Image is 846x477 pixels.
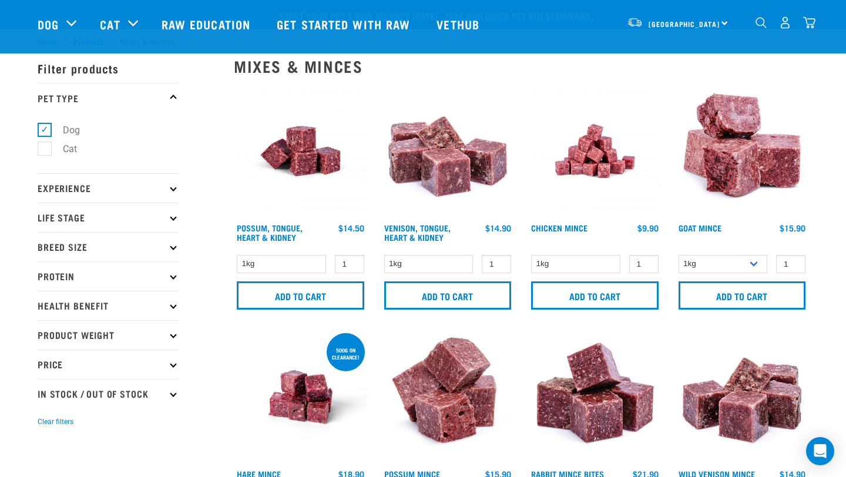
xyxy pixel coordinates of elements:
img: 1077 Wild Goat Mince 01 [676,85,809,218]
input: Add to cart [237,281,364,310]
a: Raw Education [150,1,265,48]
a: Goat Mince [679,226,721,230]
a: Get started with Raw [265,1,425,48]
input: Add to cart [384,281,512,310]
p: Life Stage [38,203,179,232]
img: home-icon@2x.png [803,16,815,29]
p: Experience [38,173,179,203]
img: Pile Of Cubed Wild Venison Mince For Pets [676,331,809,464]
input: 1 [335,255,364,273]
p: Protein [38,261,179,291]
div: $14.50 [338,223,364,233]
a: Cat [100,15,120,33]
img: Possum Tongue Heart Kidney 1682 [234,85,367,218]
div: $9.90 [637,223,659,233]
h2: Mixes & Minces [234,57,808,75]
a: Possum, Tongue, Heart & Kidney [237,226,303,239]
input: 1 [629,255,659,273]
div: Open Intercom Messenger [806,437,834,465]
p: Product Weight [38,320,179,350]
button: Clear filters [38,416,73,427]
p: Filter products [38,53,179,83]
img: user.png [779,16,791,29]
label: Cat [44,142,82,156]
p: Breed Size [38,232,179,261]
p: Health Benefit [38,291,179,320]
img: van-moving.png [627,17,643,28]
div: $15.90 [780,223,805,233]
span: [GEOGRAPHIC_DATA] [649,22,720,26]
a: Vethub [425,1,494,48]
p: Pet Type [38,83,179,112]
p: Price [38,350,179,379]
p: In Stock / Out Of Stock [38,379,179,408]
a: Hare Mince [237,472,281,476]
img: Whole Minced Rabbit Cubes 01 [528,331,662,464]
img: home-icon-1@2x.png [756,17,767,28]
div: $14.90 [485,223,511,233]
div: 500g on clearance! [327,341,365,366]
a: Dog [38,15,59,33]
input: 1 [482,255,511,273]
a: Possum Mince [384,472,440,476]
label: Dog [44,123,85,137]
a: Rabbit Mince Bites [531,472,604,476]
input: Add to cart [531,281,659,310]
img: 1102 Possum Mince 01 [381,331,515,464]
img: Raw Essentials Hare Mince Raw Bites For Cats & Dogs [234,331,367,464]
img: Chicken M Ince 1613 [528,85,662,218]
input: Add to cart [679,281,806,310]
a: Chicken Mince [531,226,587,230]
img: Pile Of Cubed Venison Tongue Mix For Pets [381,85,515,218]
input: 1 [776,255,805,273]
a: Venison, Tongue, Heart & Kidney [384,226,451,239]
a: Wild Venison Mince [679,472,755,476]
